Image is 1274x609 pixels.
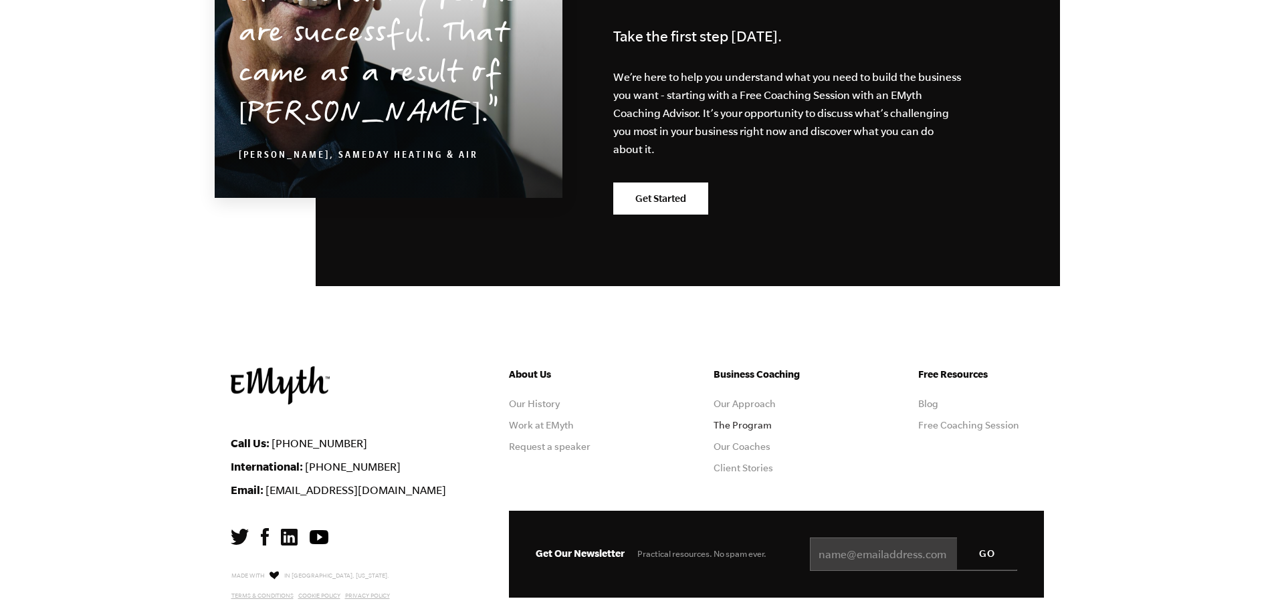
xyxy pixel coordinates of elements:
[272,437,367,449] a: [PHONE_NUMBER]
[231,460,303,473] strong: International:
[310,530,328,544] img: YouTube
[509,398,560,409] a: Our History
[305,461,401,473] a: [PHONE_NUMBER]
[613,68,962,158] p: We’re here to help you understand what you need to build the business you want - starting with a ...
[918,398,938,409] a: Blog
[261,528,269,545] img: Facebook
[714,398,776,409] a: Our Approach
[613,182,708,215] a: Get Started
[509,420,574,431] a: Work at EMyth
[1207,545,1274,609] iframe: Chat Widget
[714,441,770,452] a: Our Coaches
[298,592,340,599] a: Cookie Policy
[231,366,330,404] img: EMyth
[345,592,390,599] a: Privacy Policy
[270,571,279,580] img: Love
[239,151,478,162] cite: [PERSON_NAME], SameDay Heating & Air
[714,366,839,382] h5: Business Coaching
[509,366,635,382] h5: About Us
[509,441,591,452] a: Request a speaker
[266,484,446,496] a: [EMAIL_ADDRESS][DOMAIN_NAME]
[231,437,270,449] strong: Call Us:
[281,529,298,545] img: LinkedIn
[231,483,263,496] strong: Email:
[957,537,1017,570] input: GO
[613,24,988,48] h4: Take the first step [DATE].
[714,463,773,473] a: Client Stories
[637,549,766,559] span: Practical resources. No spam ever.
[231,592,294,599] a: Terms & Conditions
[536,547,625,559] span: Get Our Newsletter
[714,420,772,431] a: The Program
[918,420,1019,431] a: Free Coaching Session
[810,537,1017,571] input: name@emailaddress.com
[231,529,249,545] img: Twitter
[918,366,1044,382] h5: Free Resources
